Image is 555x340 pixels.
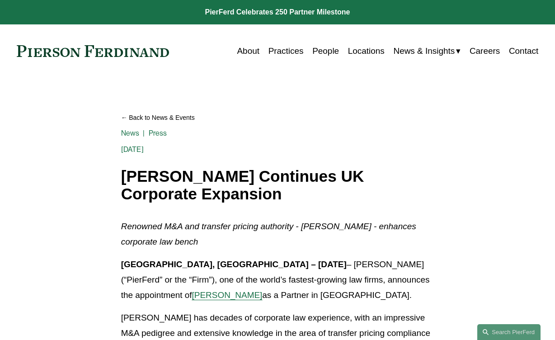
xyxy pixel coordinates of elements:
[121,260,347,269] strong: [GEOGRAPHIC_DATA], [GEOGRAPHIC_DATA] – [DATE]
[121,129,140,137] a: News
[477,324,541,340] a: Search this site
[149,129,167,137] a: Press
[121,222,419,246] em: Renowned M&A and transfer pricing authority - [PERSON_NAME] - enhances corporate law bench
[121,257,434,303] p: – [PERSON_NAME] (“PierFerd” or the “Firm”), one of the world’s fastest-growing law firms, announc...
[470,42,500,60] a: Careers
[348,42,385,60] a: Locations
[268,42,304,60] a: Practices
[312,42,339,60] a: People
[393,43,455,59] span: News & Insights
[237,42,259,60] a: About
[192,290,263,300] a: [PERSON_NAME]
[121,145,144,154] span: [DATE]
[121,110,434,125] a: Back to News & Events
[393,42,461,60] a: folder dropdown
[509,42,538,60] a: Contact
[121,168,434,203] h1: [PERSON_NAME] Continues UK Corporate Expansion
